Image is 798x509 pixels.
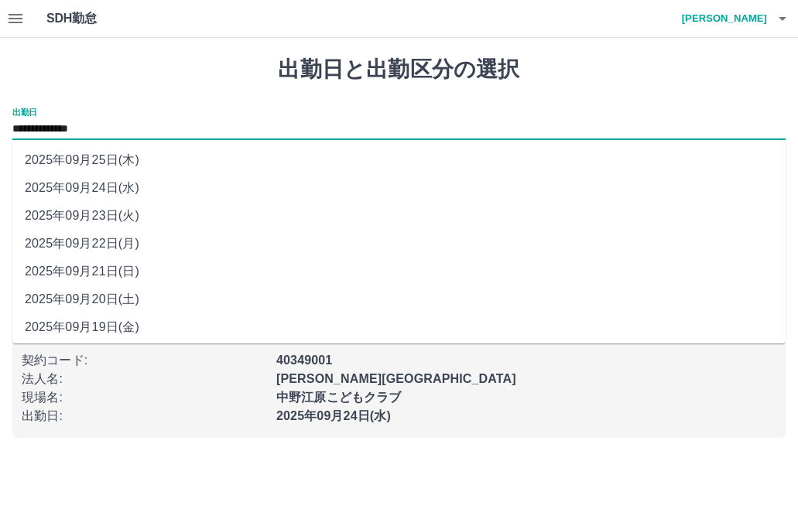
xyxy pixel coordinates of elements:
[12,230,786,258] li: 2025年09月22日(月)
[22,370,267,388] p: 法人名 :
[276,354,332,367] b: 40349001
[12,106,37,118] label: 出勤日
[12,202,786,230] li: 2025年09月23日(火)
[12,174,786,202] li: 2025年09月24日(水)
[12,258,786,285] li: 2025年09月21日(日)
[22,407,267,425] p: 出勤日 :
[22,351,267,370] p: 契約コード :
[276,391,402,404] b: 中野江原こどもクラブ
[12,56,786,83] h1: 出勤日と出勤区分の選択
[22,388,267,407] p: 現場名 :
[276,372,516,385] b: [PERSON_NAME][GEOGRAPHIC_DATA]
[12,146,786,174] li: 2025年09月25日(木)
[12,313,786,341] li: 2025年09月19日(金)
[12,285,786,313] li: 2025年09月20日(土)
[12,341,786,369] li: 2025年09月18日(木)
[276,409,391,422] b: 2025年09月24日(水)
